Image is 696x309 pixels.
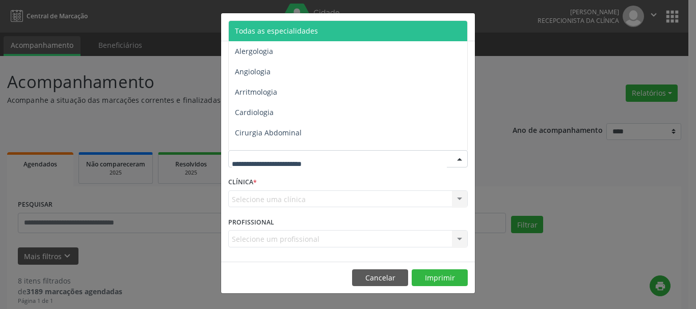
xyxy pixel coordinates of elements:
span: Todas as especialidades [235,26,318,36]
h5: Relatório de agendamentos [228,20,345,34]
label: PROFISSIONAL [228,214,274,230]
button: Imprimir [412,269,468,287]
span: Angiologia [235,67,271,76]
label: CLÍNICA [228,175,257,190]
span: Cirurgia Abdominal [235,128,302,137]
span: Arritmologia [235,87,277,97]
span: Alergologia [235,46,273,56]
button: Close [454,13,475,38]
span: Cardiologia [235,107,274,117]
button: Cancelar [352,269,408,287]
span: Cirurgia Bariatrica [235,148,298,158]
